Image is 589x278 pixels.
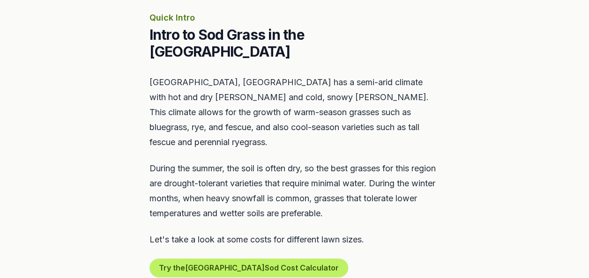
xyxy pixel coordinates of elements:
[149,75,440,150] p: [GEOGRAPHIC_DATA], [GEOGRAPHIC_DATA] has a semi-arid climate with hot and dry [PERSON_NAME] and c...
[149,26,440,60] h2: Intro to Sod Grass in the [GEOGRAPHIC_DATA]
[149,161,440,221] p: During the summer, the soil is often dry, so the best grasses for this region are drought-toleran...
[149,11,440,24] p: Quick Intro
[149,232,440,247] p: Let's take a look at some costs for different lawn sizes.
[149,258,348,277] button: Try the[GEOGRAPHIC_DATA]Sod Cost Calculator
